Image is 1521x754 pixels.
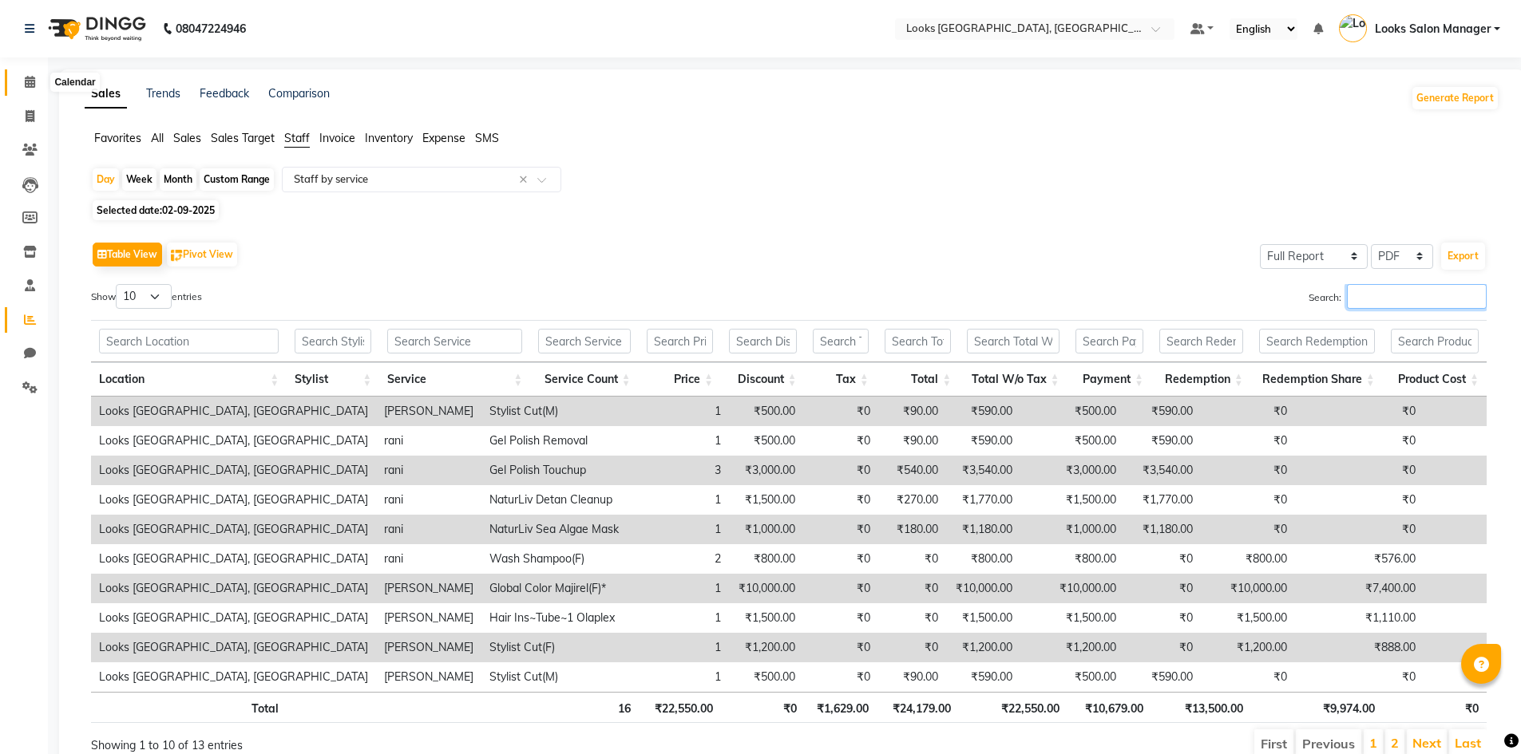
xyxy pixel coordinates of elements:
span: Clear all [519,172,533,188]
td: rani [376,456,481,485]
div: Calendar [50,73,99,92]
td: ₹0 [1424,633,1520,662]
td: ₹0 [1201,426,1295,456]
a: Comparison [268,86,330,101]
div: Showing 1 to 10 of 13 entries [91,728,659,754]
th: Redemption Share: activate to sort column ascending [1251,362,1383,397]
td: ₹0 [803,603,878,633]
span: All [151,131,164,145]
span: Expense [422,131,465,145]
td: ₹3,000.00 [729,456,803,485]
input: Search Payment [1075,329,1143,353]
td: [PERSON_NAME] [376,633,481,662]
td: rani [376,426,481,456]
td: ₹500.00 [1020,662,1124,692]
td: ₹800.00 [1201,544,1295,574]
span: 02-09-2025 [162,204,215,216]
div: Custom Range [200,168,274,191]
td: ₹500.00 [729,397,803,426]
th: ₹13,500.00 [1151,692,1251,723]
td: Looks [GEOGRAPHIC_DATA], [GEOGRAPHIC_DATA] [91,662,376,692]
td: ₹3,540.00 [1124,456,1201,485]
span: Selected date: [93,200,219,220]
b: 08047224946 [176,6,246,51]
td: ₹180.00 [878,515,946,544]
td: ₹0 [878,603,946,633]
td: ₹590.00 [946,426,1020,456]
label: Show entries [91,284,202,309]
input: Search Stylist [295,329,371,353]
td: Looks [GEOGRAPHIC_DATA], [GEOGRAPHIC_DATA] [91,456,376,485]
td: ₹0 [1124,544,1201,574]
td: ₹1,770.00 [1124,485,1201,515]
td: ₹0 [1295,456,1424,485]
span: SMS [475,131,499,145]
td: Looks [GEOGRAPHIC_DATA], [GEOGRAPHIC_DATA] [91,397,376,426]
th: 16 [530,692,638,723]
input: Search Service Count [538,329,630,353]
td: [PERSON_NAME] [376,603,481,633]
td: ₹576.00 [1295,544,1424,574]
td: ₹800.00 [729,544,803,574]
td: ₹0 [803,515,878,544]
select: Showentries [116,284,172,309]
td: ₹10,000.00 [729,574,803,603]
td: 1 [627,515,729,544]
button: Generate Report [1412,87,1498,109]
td: ₹0 [803,574,878,603]
div: Week [122,168,156,191]
td: Hair Ins~Tube~1 Olaplex [481,603,627,633]
td: ₹0 [878,633,946,662]
td: ₹1,500.00 [1020,603,1124,633]
th: Price: activate to sort column ascending [639,362,722,397]
td: ₹0 [1424,456,1520,485]
a: Next [1412,735,1441,751]
td: ₹3,000.00 [1020,456,1124,485]
span: Looks Salon Manager [1375,21,1491,38]
td: ₹0 [1124,633,1201,662]
td: ₹1,180.00 [1124,515,1201,544]
td: ₹10,000.00 [946,574,1020,603]
td: ₹590.00 [946,397,1020,426]
td: ₹540.00 [878,456,946,485]
td: ₹800.00 [1020,544,1124,574]
td: ₹0 [1295,662,1424,692]
td: 3 [627,456,729,485]
button: Table View [93,243,162,266]
td: 1 [627,603,729,633]
td: 1 [627,574,729,603]
td: ₹0 [803,485,878,515]
span: Inventory [365,131,413,145]
span: Sales Target [211,131,275,145]
a: Last [1455,735,1481,751]
td: ₹888.00 [1295,633,1424,662]
th: Location: activate to sort column ascending [91,362,287,397]
td: ₹0 [1295,397,1424,426]
td: ₹0 [1295,485,1424,515]
input: Search Price [647,329,714,353]
th: Tax: activate to sort column ascending [805,362,877,397]
td: ₹0 [1424,662,1520,692]
input: Search Redemption Share [1259,329,1375,353]
td: ₹1,110.00 [1295,603,1424,633]
td: ₹0 [1201,456,1295,485]
td: ₹590.00 [1124,397,1201,426]
a: 2 [1391,735,1399,751]
td: ₹0 [1201,485,1295,515]
td: [PERSON_NAME] [376,574,481,603]
th: ₹0 [1383,692,1487,723]
td: Stylist Cut(M) [481,662,627,692]
td: ₹1,500.00 [729,485,803,515]
td: ₹0 [1424,426,1520,456]
th: Total: activate to sort column ascending [877,362,960,397]
td: 2 [627,544,729,574]
td: ₹0 [1295,515,1424,544]
td: ₹0 [803,456,878,485]
td: Wash Shampoo(F) [481,544,627,574]
td: ₹1,200.00 [946,633,1020,662]
td: Gel Polish Removal [481,426,627,456]
input: Search Redemption [1159,329,1243,353]
td: ₹90.00 [878,662,946,692]
th: Stylist: activate to sort column ascending [287,362,379,397]
td: ₹1,500.00 [1020,485,1124,515]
